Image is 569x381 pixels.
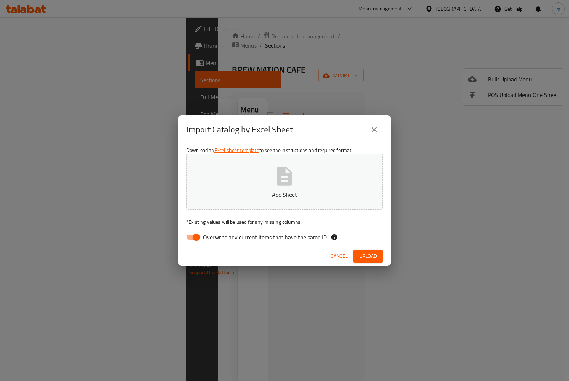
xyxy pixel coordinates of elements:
[197,190,372,199] p: Add Sheet
[186,154,383,210] button: Add Sheet
[186,124,293,135] h2: Import Catalog by Excel Sheet
[366,121,383,138] button: close
[353,250,383,263] button: Upload
[359,252,377,261] span: Upload
[328,250,351,263] button: Cancel
[214,146,259,155] a: Excel sheet template
[331,234,338,241] svg: If the overwrite option isn't selected, then the items that match an existing ID will be ignored ...
[178,144,391,247] div: Download an to see the instructions and required format.
[331,252,348,261] span: Cancel
[186,218,383,225] p: Existing values will be used for any missing columns.
[203,233,328,241] span: Overwrite any current items that have the same ID.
